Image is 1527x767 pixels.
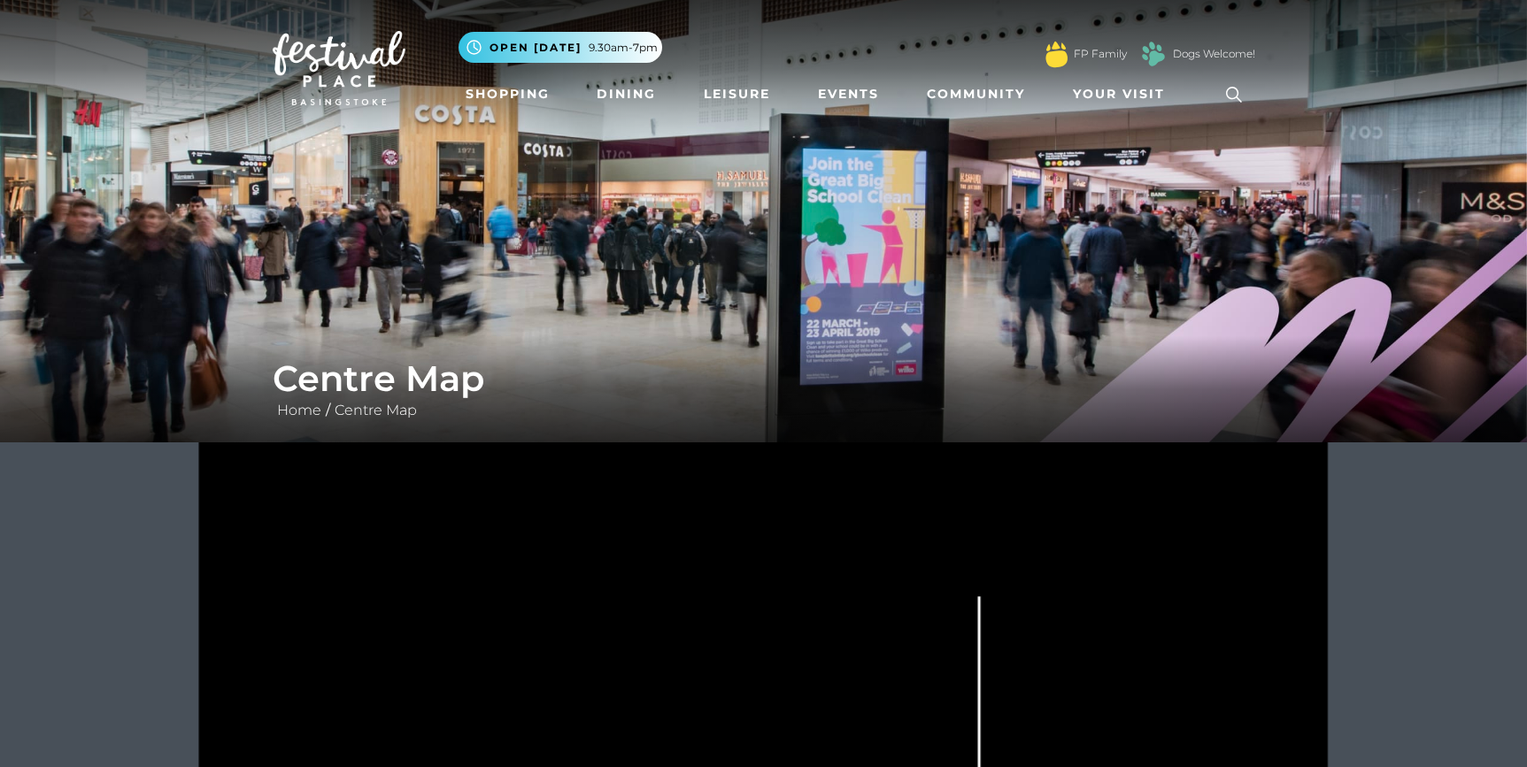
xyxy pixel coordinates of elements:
h1: Centre Map [273,357,1255,400]
span: Open [DATE] [490,40,582,56]
button: Open [DATE] 9.30am-7pm [459,32,662,63]
a: Leisure [697,78,777,111]
span: 9.30am-7pm [589,40,658,56]
a: Centre Map [330,402,421,418]
a: Shopping [459,78,557,111]
a: Home [273,402,326,418]
a: FP Family [1074,46,1127,62]
img: Festival Place Logo [273,31,405,105]
a: Dogs Welcome! [1173,46,1255,62]
a: Dining [590,78,663,111]
a: Your Visit [1066,78,1181,111]
div: / [259,357,1269,421]
a: Events [811,78,886,111]
span: Your Visit [1073,85,1165,104]
a: Community [920,78,1032,111]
